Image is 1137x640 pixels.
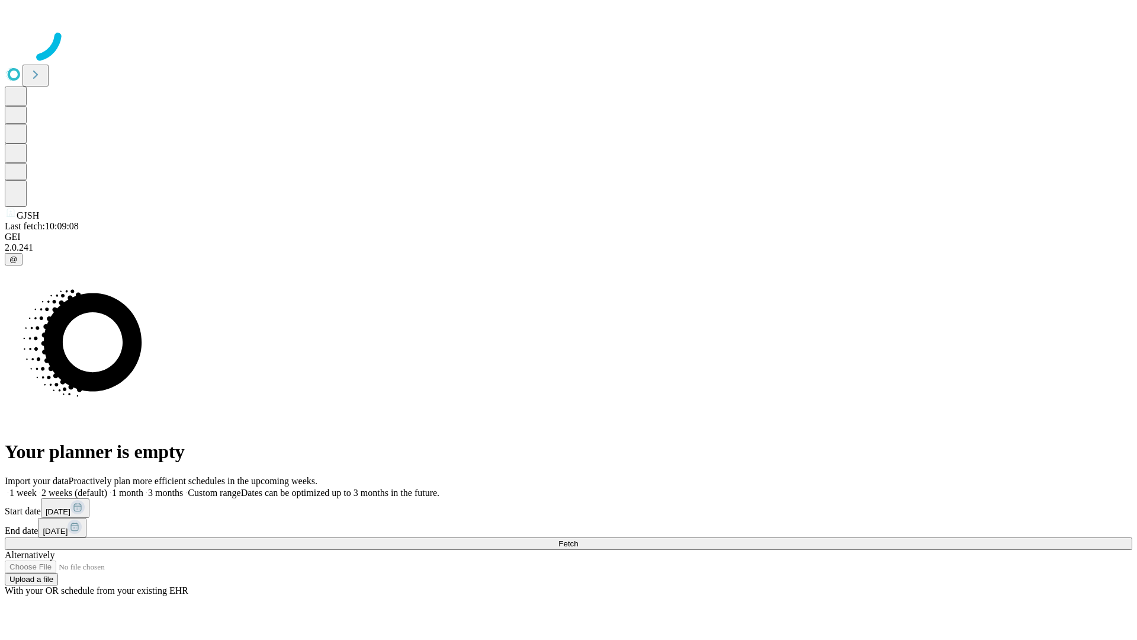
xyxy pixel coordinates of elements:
[5,585,188,596] span: With your OR schedule from your existing EHR
[5,242,1132,253] div: 2.0.241
[9,255,18,264] span: @
[41,498,89,518] button: [DATE]
[5,518,1132,537] div: End date
[241,488,439,498] span: Dates can be optimized up to 3 months in the future.
[5,550,54,560] span: Alternatively
[5,476,69,486] span: Import your data
[5,498,1132,518] div: Start date
[112,488,143,498] span: 1 month
[41,488,107,498] span: 2 weeks (default)
[5,441,1132,463] h1: Your planner is empty
[5,537,1132,550] button: Fetch
[38,518,86,537] button: [DATE]
[5,221,79,231] span: Last fetch: 10:09:08
[5,232,1132,242] div: GEI
[17,210,39,220] span: GJSH
[43,527,68,536] span: [DATE]
[188,488,240,498] span: Custom range
[9,488,37,498] span: 1 week
[5,253,23,265] button: @
[148,488,183,498] span: 3 months
[5,573,58,585] button: Upload a file
[558,539,578,548] span: Fetch
[46,507,70,516] span: [DATE]
[69,476,317,486] span: Proactively plan more efficient schedules in the upcoming weeks.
